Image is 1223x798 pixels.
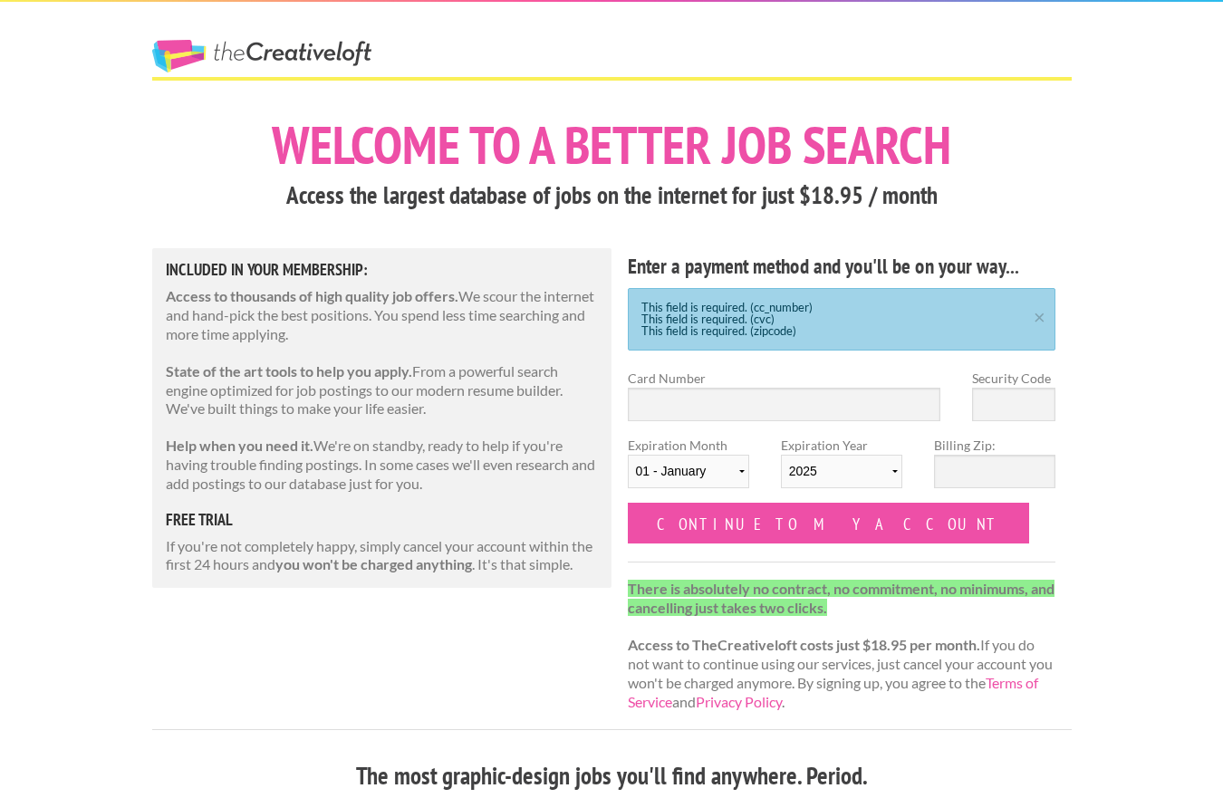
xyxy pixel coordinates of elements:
[628,455,749,488] select: Expiration Month
[152,759,1072,793] h3: The most graphic-design jobs you'll find anywhere. Period.
[781,455,902,488] select: Expiration Year
[166,262,599,278] h5: Included in Your Membership:
[628,580,1054,616] strong: There is absolutely no contract, no commitment, no minimums, and cancelling just takes two clicks.
[628,369,941,388] label: Card Number
[628,436,749,503] label: Expiration Month
[166,287,458,304] strong: Access to thousands of high quality job offers.
[1028,309,1051,321] a: ×
[628,288,1056,351] div: This field is required. (cc_number) This field is required. (cvc) This field is required. (zipcode)
[696,693,782,710] a: Privacy Policy
[628,252,1056,281] h4: Enter a payment method and you'll be on your way...
[628,580,1056,712] p: If you do not want to continue using our services, just cancel your account you won't be charged ...
[152,178,1072,213] h3: Access the largest database of jobs on the internet for just $18.95 / month
[934,436,1055,455] label: Billing Zip:
[781,436,902,503] label: Expiration Year
[166,362,412,380] strong: State of the art tools to help you apply.
[275,555,472,572] strong: you won't be charged anything
[166,512,599,528] h5: free trial
[628,674,1038,710] a: Terms of Service
[152,40,371,72] a: The Creative Loft
[166,437,599,493] p: We're on standby, ready to help if you're having trouble finding postings. In some cases we'll ev...
[628,503,1030,543] input: Continue to my account
[166,362,599,418] p: From a powerful search engine optimized for job postings to our modern resume builder. We've buil...
[972,369,1055,388] label: Security Code
[152,119,1072,171] h1: Welcome to a better job search
[628,636,980,653] strong: Access to TheCreativeloft costs just $18.95 per month.
[166,437,313,454] strong: Help when you need it.
[166,537,599,575] p: If you're not completely happy, simply cancel your account within the first 24 hours and . It's t...
[166,287,599,343] p: We scour the internet and hand-pick the best positions. You spend less time searching and more ti...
